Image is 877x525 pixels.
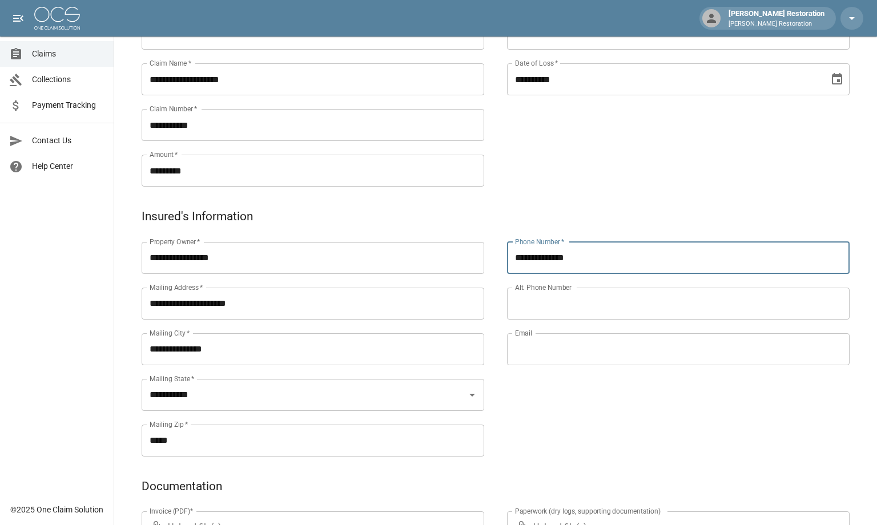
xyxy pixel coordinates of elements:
label: Mailing State [150,374,194,383]
span: Contact Us [32,135,104,147]
button: Choose date, selected date is Sep 26, 2025 [826,68,848,91]
label: Paperwork (dry logs, supporting documentation) [515,506,661,516]
label: Claim Number [150,104,197,114]
span: Claims [32,48,104,60]
label: Alt. Phone Number [515,282,572,292]
p: [PERSON_NAME] Restoration [729,19,824,29]
label: Phone Number [515,237,564,247]
div: © 2025 One Claim Solution [10,504,103,515]
label: Amount [150,150,178,159]
span: Collections [32,74,104,86]
label: Mailing City [150,328,190,338]
label: Claim Name [150,58,191,68]
button: open drawer [7,7,30,30]
span: Payment Tracking [32,99,104,111]
button: Open [464,387,480,403]
img: ocs-logo-white-transparent.png [34,7,80,30]
label: Email [515,328,532,338]
span: Help Center [32,160,104,172]
label: Date of Loss [515,58,558,68]
label: Mailing Address [150,282,203,292]
div: [PERSON_NAME] Restoration [724,8,829,29]
label: Mailing Zip [150,419,188,429]
label: Invoice (PDF)* [150,506,194,516]
label: Property Owner [150,237,200,247]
